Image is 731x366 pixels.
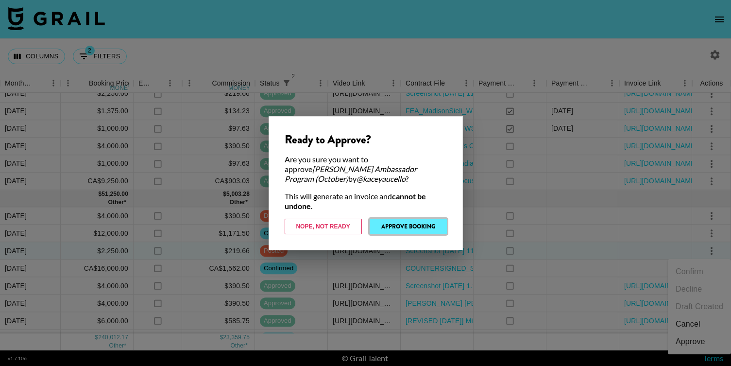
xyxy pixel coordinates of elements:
[285,132,447,147] div: Ready to Approve?
[285,219,362,234] button: Nope, Not Ready
[285,192,447,211] div: This will generate an invoice and .
[285,155,447,184] div: Are you sure you want to approve by ?
[285,164,417,183] em: [PERSON_NAME] Ambassador Program (October)
[285,192,426,210] strong: cannot be undone
[357,174,406,183] em: @ kaceyaucello
[370,219,447,234] button: Approve Booking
